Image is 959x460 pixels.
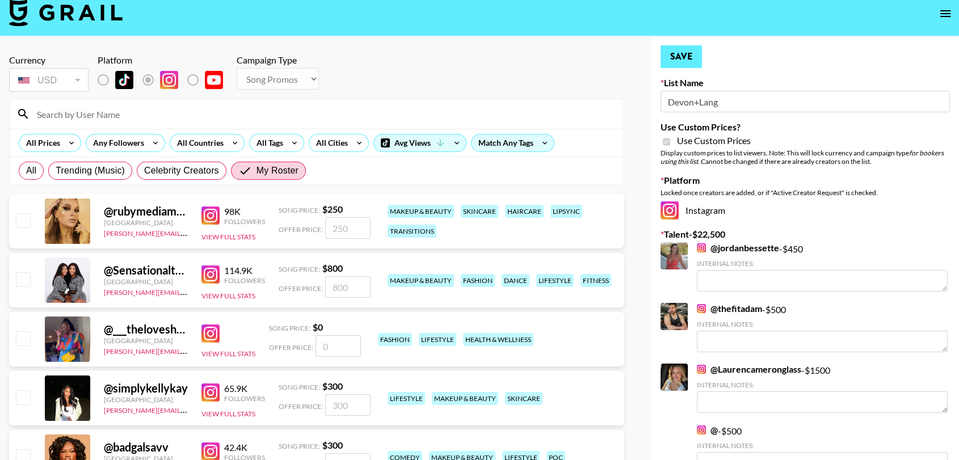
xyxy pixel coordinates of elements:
button: View Full Stats [201,349,255,358]
div: All Prices [19,134,62,151]
div: makeup & beauty [388,205,454,218]
a: [PERSON_NAME][EMAIL_ADDRESS][PERSON_NAME][DOMAIN_NAME] [104,345,326,356]
label: List Name [661,77,950,88]
div: transitions [388,225,436,238]
button: View Full Stats [201,233,255,241]
span: My Roster [256,164,298,178]
div: lifestyle [536,274,574,287]
img: Instagram [201,206,220,225]
div: 65.9K [224,383,265,394]
a: @Laurencameronglass [697,364,801,375]
img: Instagram [697,365,706,374]
div: Currency [9,54,89,66]
button: Save [661,45,702,68]
a: @thefitadam [697,303,762,314]
div: skincare [505,392,542,405]
div: Campaign Type [237,54,319,66]
div: dance [502,274,529,287]
img: Instagram [201,383,220,402]
span: Song Price: [269,324,310,332]
div: lifestyle [388,392,425,405]
span: Offer Price: [279,225,323,234]
img: Instagram [697,243,706,252]
div: @ rubymediamakeup [104,204,188,218]
span: Offer Price: [279,284,323,293]
div: Internal Notes: [697,320,948,328]
strong: $ 300 [322,440,343,450]
div: All Tags [250,134,285,151]
div: Platform [98,54,232,66]
input: 800 [325,276,371,298]
input: Search by User Name [30,105,617,123]
div: - $ 1500 [697,364,948,413]
span: Celebrity Creators [144,164,219,178]
label: Platform [661,175,950,186]
span: Song Price: [279,206,320,214]
div: lifestyle [419,333,456,346]
img: YouTube [205,71,223,89]
div: skincare [461,205,498,218]
img: Instagram [697,425,706,434]
div: @ ___theloveshegives [104,322,188,336]
div: All Cities [309,134,350,151]
img: Instagram [160,71,178,89]
div: Locked once creators are added, or if "Active Creator Request" is checked. [661,188,950,197]
div: Internal Notes: [697,441,948,450]
div: health & wellness [463,333,533,346]
img: TikTok [115,71,133,89]
div: USD [11,70,86,90]
div: - $ 500 [697,303,948,352]
a: [PERSON_NAME][EMAIL_ADDRESS][PERSON_NAME][DOMAIN_NAME] [104,286,326,297]
div: Internal Notes: [697,381,948,389]
div: Currency is locked to USD [9,66,89,94]
span: All [26,164,36,178]
em: for bookers using this list [661,149,944,166]
div: @ Sensationaltwins [104,263,188,277]
div: Followers [224,217,265,226]
label: Use Custom Prices? [661,121,950,133]
div: [GEOGRAPHIC_DATA] [104,336,188,345]
div: Avg Views [374,134,466,151]
img: Instagram [201,324,220,343]
button: open drawer [934,2,957,25]
div: makeup & beauty [388,274,454,287]
div: haircare [505,205,544,218]
div: Followers [224,394,265,403]
span: Song Price: [279,383,320,391]
div: Display custom prices to list viewers. Note: This will lock currency and campaign type . Cannot b... [661,149,950,166]
div: 42.4K [224,442,265,453]
div: [GEOGRAPHIC_DATA] [104,395,188,404]
div: Instagram [661,201,950,220]
div: Any Followers [86,134,146,151]
div: fashion [378,333,412,346]
strong: $ 800 [322,263,343,273]
div: 98K [224,206,265,217]
span: Offer Price: [269,343,313,352]
input: 0 [316,335,361,357]
span: Use Custom Prices [677,135,751,146]
input: 250 [325,217,371,239]
div: fashion [461,274,495,287]
div: All Countries [170,134,226,151]
div: lipsync [550,205,582,218]
div: [GEOGRAPHIC_DATA] [104,218,188,227]
span: Song Price: [279,442,320,450]
label: Talent - $ 22,500 [661,229,950,240]
a: [PERSON_NAME][EMAIL_ADDRESS][PERSON_NAME][DOMAIN_NAME] [104,404,326,415]
a: [PERSON_NAME][EMAIL_ADDRESS][PERSON_NAME][DOMAIN_NAME] [104,227,326,238]
strong: $ 0 [313,322,323,332]
span: Trending (Music) [56,164,125,178]
strong: $ 250 [322,204,343,214]
a: @jordanbessette [697,242,779,254]
img: Instagram [697,304,706,313]
img: Instagram [661,201,679,220]
div: @ badgalsavv [104,440,188,454]
div: Followers [224,276,265,285]
div: - $ 450 [697,242,948,292]
span: Offer Price: [279,402,323,411]
span: Song Price: [279,265,320,273]
div: makeup & beauty [432,392,498,405]
div: Match Any Tags [472,134,554,151]
button: View Full Stats [201,292,255,300]
div: 114.9K [224,265,265,276]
